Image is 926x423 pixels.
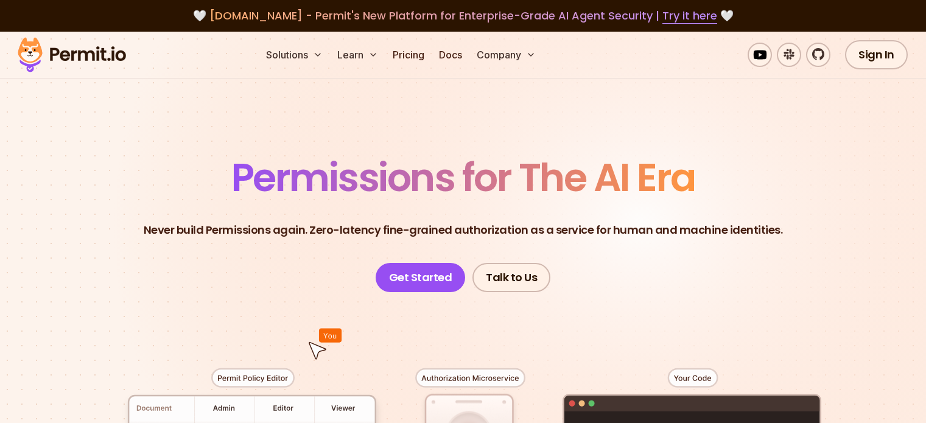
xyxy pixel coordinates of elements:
[144,222,783,239] p: Never build Permissions again. Zero-latency fine-grained authorization as a service for human and...
[261,43,328,67] button: Solutions
[231,150,695,205] span: Permissions for The AI Era
[472,43,541,67] button: Company
[662,8,717,24] a: Try it here
[472,263,550,292] a: Talk to Us
[388,43,429,67] a: Pricing
[845,40,908,69] a: Sign In
[376,263,466,292] a: Get Started
[434,43,467,67] a: Docs
[29,7,897,24] div: 🤍 🤍
[209,8,717,23] span: [DOMAIN_NAME] - Permit's New Platform for Enterprise-Grade AI Agent Security |
[12,34,132,75] img: Permit logo
[332,43,383,67] button: Learn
